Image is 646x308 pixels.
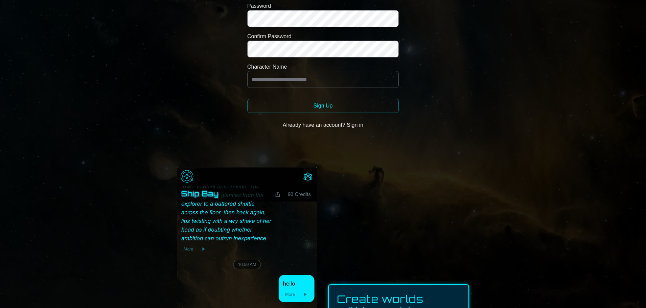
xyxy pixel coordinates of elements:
[247,32,399,41] label: Confirm Password
[247,99,399,113] button: Sign Up
[247,2,399,10] label: Password
[247,118,399,132] button: Already have an account? Sign in
[247,63,399,71] label: Character Name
